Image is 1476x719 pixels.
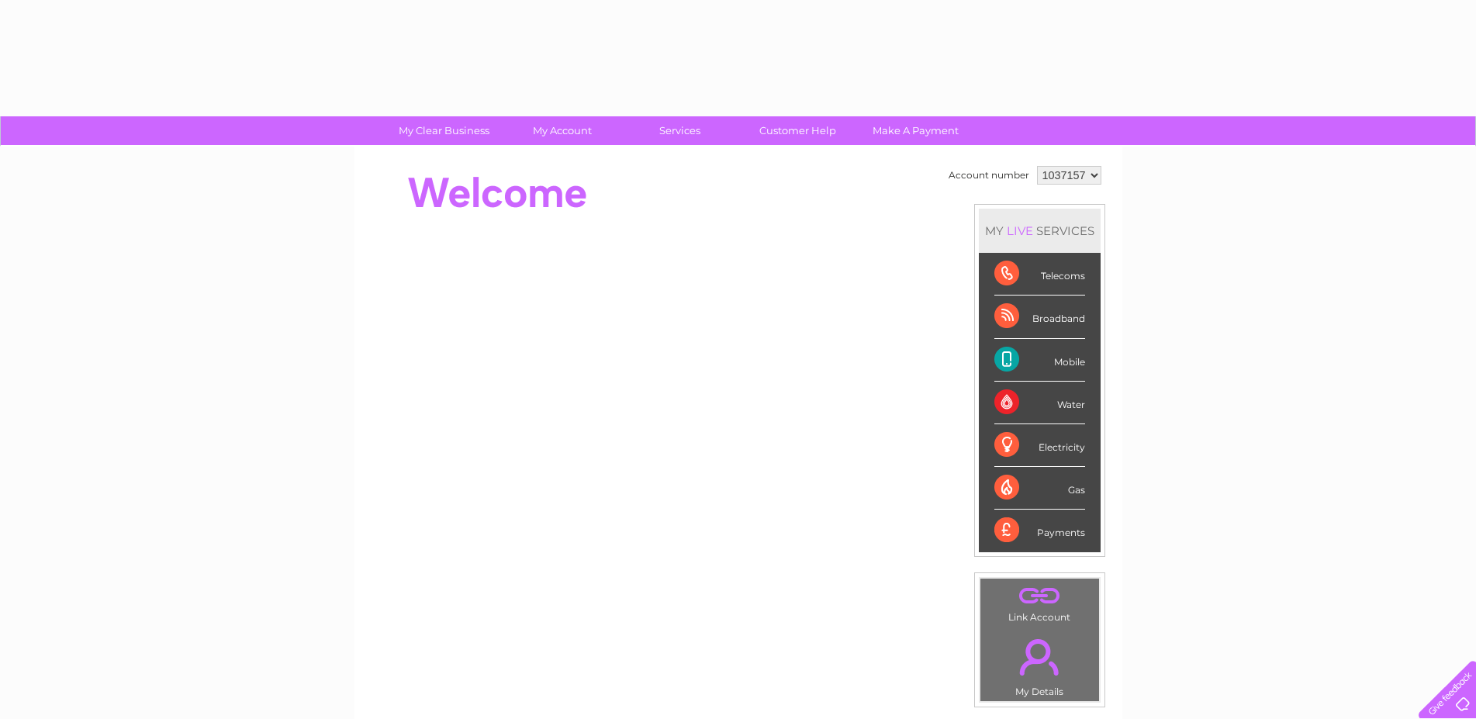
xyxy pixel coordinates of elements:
[994,382,1085,424] div: Water
[852,116,980,145] a: Make A Payment
[994,467,1085,510] div: Gas
[984,630,1095,684] a: .
[994,339,1085,382] div: Mobile
[498,116,626,145] a: My Account
[994,424,1085,467] div: Electricity
[945,162,1033,188] td: Account number
[984,582,1095,610] a: .
[380,116,508,145] a: My Clear Business
[994,510,1085,551] div: Payments
[1004,223,1036,238] div: LIVE
[980,626,1100,702] td: My Details
[979,209,1101,253] div: MY SERVICES
[616,116,744,145] a: Services
[994,296,1085,338] div: Broadband
[734,116,862,145] a: Customer Help
[994,253,1085,296] div: Telecoms
[980,578,1100,627] td: Link Account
